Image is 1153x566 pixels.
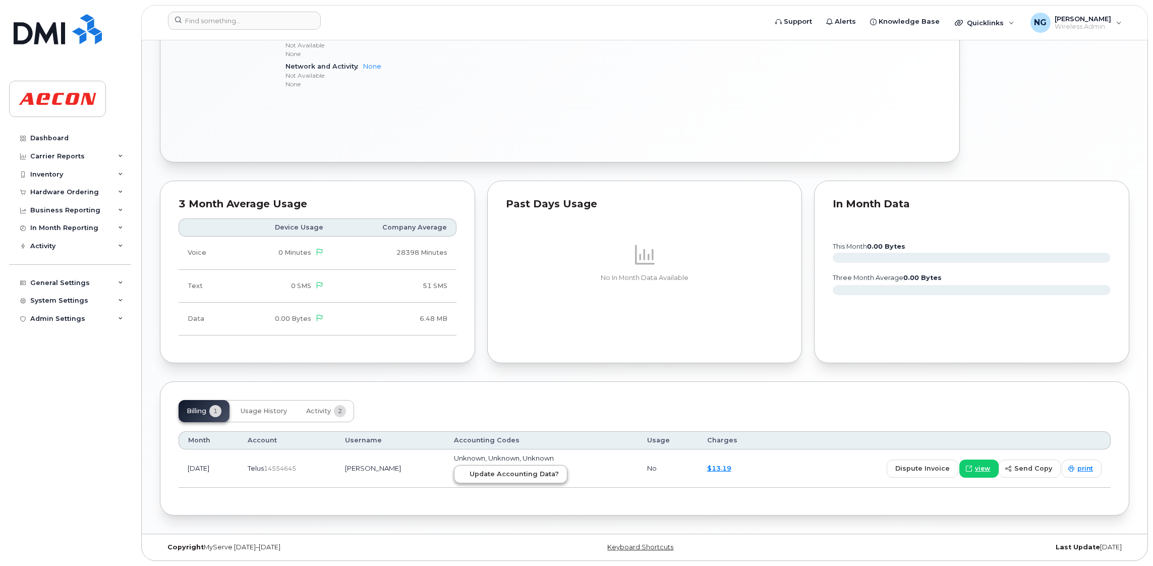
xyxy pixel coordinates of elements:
[241,407,287,415] span: Usage History
[454,465,567,483] button: Update Accounting Data?
[285,63,363,70] span: Network and Activity
[179,431,239,449] th: Month
[445,431,638,449] th: Accounting Codes
[179,270,234,303] td: Text
[832,274,942,281] text: three month average
[363,63,381,70] a: None
[1062,460,1102,478] a: print
[506,199,784,209] div: Past Days Usage
[835,17,856,27] span: Alerts
[863,12,947,32] a: Knowledge Base
[285,80,598,88] p: None
[234,218,332,237] th: Device Usage
[332,270,456,303] td: 51 SMS
[167,543,204,551] strong: Copyright
[607,543,673,551] a: Keyboard Shortcuts
[336,449,445,488] td: [PERSON_NAME]
[248,464,264,472] span: Telus
[903,274,942,281] tspan: 0.00 Bytes
[768,12,819,32] a: Support
[806,543,1129,551] div: [DATE]
[895,464,950,473] span: dispute invoice
[707,464,731,472] a: $13.19
[887,460,958,478] button: dispute invoice
[638,431,698,449] th: Usage
[784,17,812,27] span: Support
[879,17,940,27] span: Knowledge Base
[1077,464,1093,473] span: print
[336,431,445,449] th: Username
[332,237,456,269] td: 28398 Minutes
[332,218,456,237] th: Company Average
[867,243,905,250] tspan: 0.00 Bytes
[1014,464,1052,473] span: send copy
[278,249,311,256] span: 0 Minutes
[160,543,483,551] div: MyServe [DATE]–[DATE]
[470,469,559,479] span: Update Accounting Data?
[275,315,311,322] span: 0.00 Bytes
[698,431,769,449] th: Charges
[291,282,311,290] span: 0 SMS
[168,12,321,30] input: Find something...
[179,199,456,209] div: 3 Month Average Usage
[306,407,331,415] span: Activity
[332,303,456,335] td: 6.48 MB
[819,12,863,32] a: Alerts
[1055,23,1111,31] span: Wireless Admin
[285,71,598,80] p: Not Available
[1023,13,1129,33] div: Nicole Guida
[638,449,698,488] td: No
[999,460,1061,478] button: send copy
[285,41,598,49] p: Not Available
[179,449,239,488] td: [DATE]
[179,303,234,335] td: Data
[334,405,346,417] span: 2
[948,13,1021,33] div: Quicklinks
[1056,543,1100,551] strong: Last Update
[832,243,905,250] text: this month
[959,460,999,478] a: view
[239,431,336,449] th: Account
[833,199,1111,209] div: In Month Data
[264,465,296,472] span: 14554645
[1034,17,1047,29] span: NG
[967,19,1004,27] span: Quicklinks
[1055,15,1111,23] span: [PERSON_NAME]
[454,454,554,462] span: Unknown, Unknown, Unknown
[506,273,784,282] p: No In Month Data Available
[285,49,598,58] p: None
[975,464,990,473] span: view
[179,237,234,269] td: Voice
